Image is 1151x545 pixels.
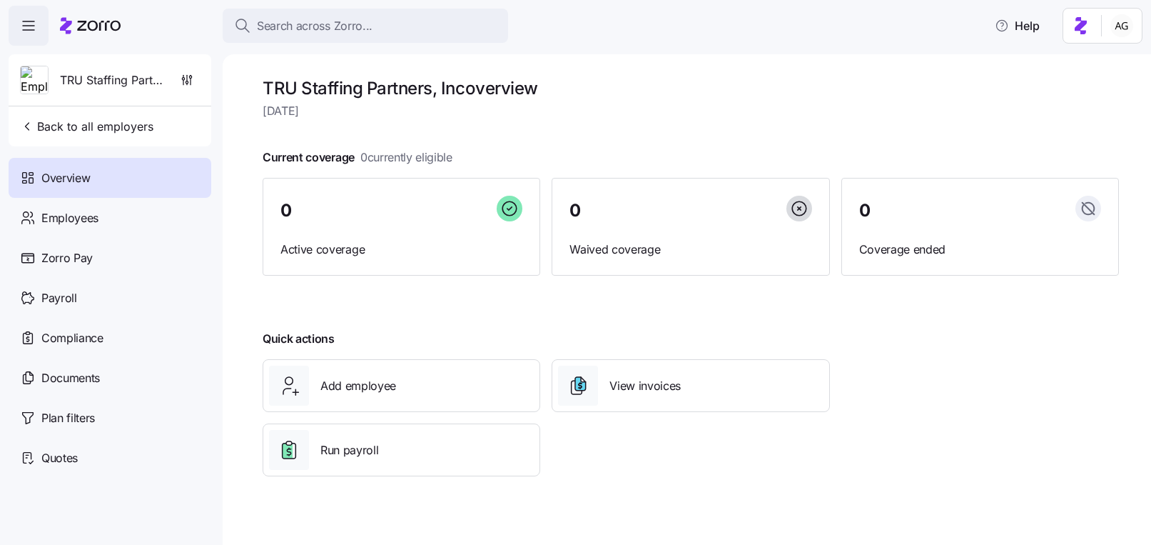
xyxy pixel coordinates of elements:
span: Run payroll [320,441,378,459]
span: Back to all employers [20,118,153,135]
span: Overview [41,169,90,187]
span: Zorro Pay [41,249,93,267]
a: Zorro Pay [9,238,211,278]
span: Active coverage [280,241,522,259]
span: Add employee [320,377,396,395]
a: Employees [9,198,211,238]
span: 0 [569,202,581,219]
img: 5fc55c57e0610270ad857448bea2f2d5 [1110,14,1133,37]
span: Compliance [41,329,103,347]
a: Compliance [9,318,211,358]
span: TRU Staffing Partners, Inc [60,71,163,89]
a: Quotes [9,438,211,478]
button: Help [983,11,1051,40]
span: Quotes [41,449,78,467]
span: Plan filters [41,409,95,427]
span: 0 [280,202,292,219]
span: 0 currently eligible [360,149,452,166]
img: Employer logo [21,66,48,95]
span: Search across Zorro... [257,17,372,35]
h1: TRU Staffing Partners, Inc overview [263,77,1119,99]
span: [DATE] [263,102,1119,120]
span: 0 [859,202,871,219]
span: Help [995,17,1040,34]
a: Payroll [9,278,211,318]
span: Employees [41,209,98,227]
span: View invoices [609,377,681,395]
a: Overview [9,158,211,198]
button: Back to all employers [14,112,159,141]
span: Payroll [41,289,77,307]
span: Current coverage [263,149,452,166]
a: Documents [9,358,211,398]
a: Plan filters [9,398,211,438]
span: Coverage ended [859,241,1101,259]
span: Quick actions [263,330,335,348]
span: Waived coverage [569,241,811,259]
span: Documents [41,369,100,387]
button: Search across Zorro... [223,9,508,43]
